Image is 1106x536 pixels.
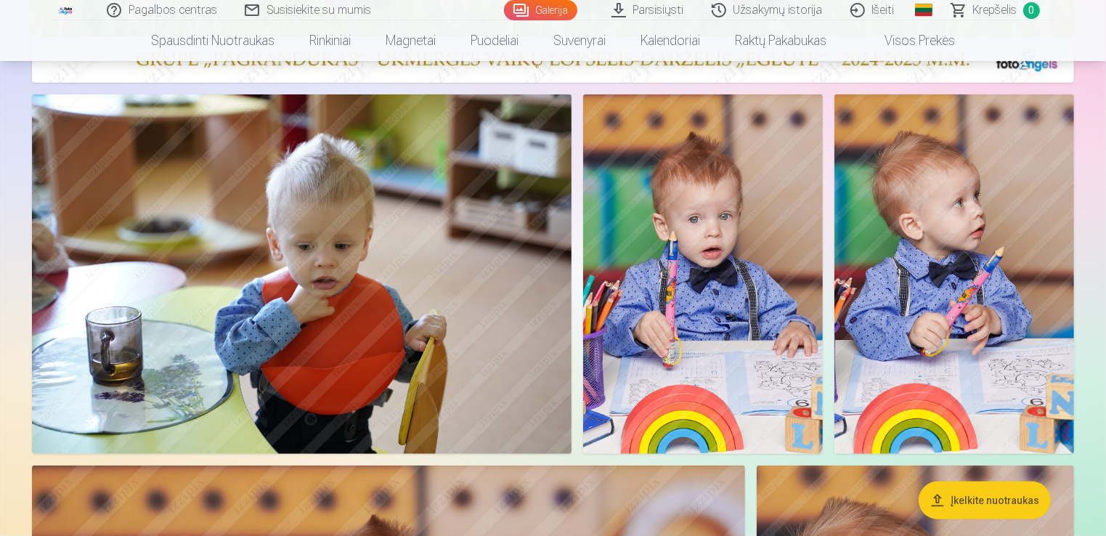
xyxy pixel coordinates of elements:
[292,20,368,61] a: Rinkiniai
[919,481,1051,519] button: Įkelkite nuotraukas
[844,20,972,61] a: Visos prekės
[453,20,536,61] a: Puodeliai
[973,1,1017,19] span: Krepšelis
[536,20,623,61] a: Suvenyrai
[623,20,717,61] a: Kalendoriai
[134,20,292,61] a: Spausdinti nuotraukas
[58,6,74,15] img: /fa5
[368,20,453,61] a: Magnetai
[717,20,844,61] a: Raktų pakabukas
[1023,2,1040,19] span: 0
